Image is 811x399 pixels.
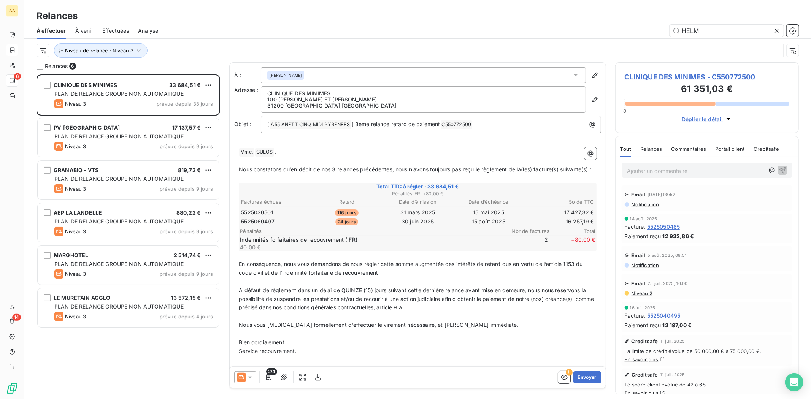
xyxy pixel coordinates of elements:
span: PLAN DE RELANCE GROUPE NON AUTOMATIQUE [54,261,184,267]
span: Déplier le détail [682,115,723,123]
button: Déplier le détail [679,115,735,123]
h3: Relances [37,9,78,23]
td: 16 257,19 € [524,217,595,226]
span: PV-[GEOGRAPHIC_DATA] [54,124,120,131]
p: 100 [PERSON_NAME] ET [PERSON_NAME] [267,97,579,103]
span: , [275,148,276,155]
span: MARGHOTEL [54,252,88,258]
span: 14 août 2025 [630,217,657,221]
span: Bien cordialement. [239,339,286,345]
th: Date d’émission [382,198,453,206]
a: En savoir plus [625,390,659,396]
span: A55 ANETT CINQ MIDI PYRENEES [270,120,351,129]
span: Effectuées [102,27,129,35]
span: 116 jours [335,209,359,216]
span: [DATE] 08:52 [648,192,676,197]
span: Paiement reçu [625,321,661,329]
span: Service recouvrement. [239,348,296,354]
span: [PERSON_NAME] [270,73,302,78]
span: prévue depuis 9 jours [160,186,213,192]
span: CLINIQUE DES MINIMES [54,82,117,88]
span: prévue depuis 38 jours [157,101,213,107]
span: C550772500 [441,120,473,129]
span: Portail client [715,146,744,152]
span: 25 juil. 2025, 16:00 [648,281,688,286]
span: 2 514,74 € [174,252,201,258]
span: Le score client évolue de 42 à 68. [625,382,789,388]
span: Email [632,252,646,258]
span: prévue depuis 4 jours [160,313,213,320]
span: Tout [620,146,632,152]
span: 5525060497 [241,218,275,225]
span: 6 [69,63,76,70]
th: Factures échues [241,198,311,206]
span: Commentaires [671,146,706,152]
span: Notification [631,201,659,207]
td: 31 mars 2025 [382,208,453,217]
td: 17 427,32 € [524,208,595,217]
span: La limite de crédit évolue de 50 000,00 € à 75 000,00 €. [625,348,789,354]
span: 0 [624,108,627,114]
span: Creditsafe [632,372,658,378]
span: Objet : [234,121,251,127]
span: 13 197,00 € [663,321,692,329]
span: PLAN DE RELANCE GROUPE NON AUTOMATIQUE [54,303,184,310]
span: Email [632,280,646,287]
span: Relances [45,62,68,70]
button: Niveau de relance : Niveau 3 [54,43,148,58]
span: 33 684,51 € [169,82,201,88]
span: À effectuer [37,27,66,35]
td: 15 mai 2025 [454,208,524,217]
span: Niveau 3 [65,313,86,320]
span: Mme. [239,148,254,157]
p: 40,00 € [240,244,501,251]
span: 5525030501 [241,209,273,216]
span: A défaut de règlement dans un délai de QUINZE (15) jours suivant cette dernière relance avant mis... [239,287,595,311]
span: Niveau 3 [65,143,86,149]
span: Niveau de relance : Niveau 3 [65,47,133,54]
span: Niveau 3 [65,101,86,107]
span: Nbr de factures [504,228,550,234]
span: CLINIQUE DES MINIMES - C550772500 [625,72,789,82]
input: Rechercher [670,25,784,37]
span: + 80,00 € [550,236,595,251]
span: Nous vous [MEDICAL_DATA] formellement d'effectuer le virement nécessaire, et [PERSON_NAME] immédi... [239,321,518,328]
span: Creditsafe [632,338,658,344]
span: 16 juil. 2025 [630,306,655,310]
div: AA [6,5,18,17]
p: 31200 [GEOGRAPHIC_DATA] , [GEOGRAPHIC_DATA] [267,103,579,109]
span: Niveau 2 [631,290,652,296]
p: Indemnités forfaitaires de recouvrement (IFR) [240,236,501,244]
span: 17 137,57 € [172,124,201,131]
span: PLAN DE RELANCE GROUPE NON AUTOMATIQUE [54,176,184,182]
td: 30 juin 2025 [382,217,453,226]
img: Logo LeanPay [6,382,18,394]
span: En conséquence, nous vous demandons de nous régler cette somme augmentée des intérêts de retard d... [239,261,584,276]
td: 15 août 2025 [454,217,524,226]
a: En savoir plus [625,356,659,363]
span: 5525040495 [647,312,681,320]
div: grid [37,74,220,399]
th: Solde TTC [524,198,595,206]
label: À : [234,71,261,79]
span: PLAN DE RELANCE GROUPE NON AUTOMATIQUE [54,218,184,225]
span: Pénalités [240,228,504,234]
span: PLAN DE RELANCE GROUPE NON AUTOMATIQUE [54,133,184,139]
span: Creditsafe [754,146,779,152]
span: [ [267,121,269,127]
span: prévue depuis 9 jours [160,143,213,149]
p: CLINIQUE DES MINIMES [267,90,579,97]
span: 819,72 € [178,167,201,173]
span: prévue depuis 9 jours [160,228,213,234]
span: CULOS [255,148,274,157]
span: À venir [75,27,93,35]
span: 5525050485 [647,223,680,231]
span: Email [632,192,646,198]
span: Niveau 3 [65,271,86,277]
span: 11 juil. 2025 [660,372,685,377]
span: Analyse [138,27,158,35]
span: Niveau 3 [65,228,86,234]
span: Paiement reçu [625,232,661,240]
span: 6 [14,73,21,80]
span: Nous constatons qu’en dépit de nos 3 relances précédentes, nous n’avons toujours pas reçu le règl... [239,166,591,173]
